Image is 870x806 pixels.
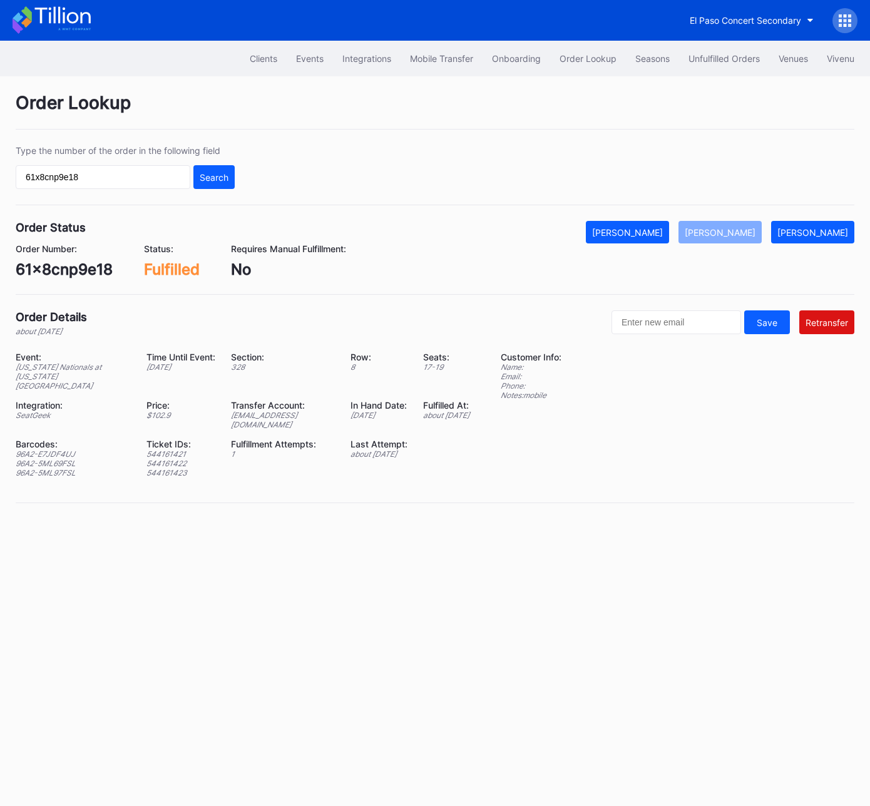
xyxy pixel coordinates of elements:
div: $ 102.9 [146,411,215,420]
div: 544161421 [146,449,215,459]
div: 1 [231,449,335,459]
div: Barcodes: [16,439,131,449]
div: No [231,260,346,278]
div: Row: [351,352,407,362]
div: In Hand Date: [351,400,407,411]
div: Venues [779,53,808,64]
button: [PERSON_NAME] [771,221,854,243]
input: Enter new email [612,310,741,334]
div: Events [296,53,324,64]
div: about [DATE] [423,411,469,420]
div: Section: [231,352,335,362]
div: Integration: [16,400,131,411]
div: Event: [16,352,131,362]
button: Save [744,310,790,334]
div: Search [200,172,228,183]
div: 96A2-5ML69FSL [16,459,131,468]
button: Search [193,165,235,189]
div: Time Until Event: [146,352,215,362]
div: Seats: [423,352,469,362]
div: Order Lookup [560,53,617,64]
button: Order Lookup [550,47,626,70]
button: Retransfer [799,310,854,334]
button: Mobile Transfer [401,47,483,70]
div: Order Status [16,221,86,234]
div: Name: [501,362,561,372]
div: Fulfillment Attempts: [231,439,335,449]
div: [EMAIL_ADDRESS][DOMAIN_NAME] [231,411,335,429]
div: Transfer Account: [231,400,335,411]
div: Unfulfilled Orders [688,53,760,64]
div: Customer Info: [501,352,561,362]
div: about [DATE] [16,327,87,336]
button: Venues [769,47,817,70]
div: Type the number of the order in the following field [16,145,235,156]
div: 328 [231,362,335,372]
button: [PERSON_NAME] [678,221,762,243]
div: 17 - 19 [423,362,469,372]
div: 544161423 [146,468,215,477]
button: Unfulfilled Orders [679,47,769,70]
div: Seasons [635,53,670,64]
div: [DATE] [351,411,407,420]
div: Clients [250,53,277,64]
button: Vivenu [817,47,864,70]
button: Onboarding [483,47,550,70]
div: Order Number: [16,243,113,254]
button: [PERSON_NAME] [586,221,669,243]
div: Save [757,317,777,328]
div: Fulfilled [144,260,200,278]
div: El Paso Concert Secondary [690,15,801,26]
div: [PERSON_NAME] [592,227,663,238]
div: about [DATE] [351,449,407,459]
div: Fulfilled At: [423,400,469,411]
div: Retransfer [806,317,848,328]
input: GT59662 [16,165,190,189]
div: Order Lookup [16,92,854,130]
div: Requires Manual Fulfillment: [231,243,346,254]
div: [US_STATE] Nationals at [US_STATE][GEOGRAPHIC_DATA] [16,362,131,390]
div: [PERSON_NAME] [685,227,755,238]
div: Mobile Transfer [410,53,473,64]
div: [DATE] [146,362,215,372]
div: 96A2-5ML97FSL [16,468,131,477]
div: Ticket IDs: [146,439,215,449]
button: El Paso Concert Secondary [680,9,823,32]
div: 61x8cnp9e18 [16,260,113,278]
div: 96A2-E7JDF4UJ [16,449,131,459]
div: 544161422 [146,459,215,468]
div: Status: [144,243,200,254]
div: SeatGeek [16,411,131,420]
div: 8 [351,362,407,372]
div: Onboarding [492,53,541,64]
div: [PERSON_NAME] [777,227,848,238]
div: Phone: [501,381,561,390]
div: Vivenu [827,53,854,64]
button: Integrations [333,47,401,70]
div: Order Details [16,310,87,324]
div: Integrations [342,53,391,64]
button: Clients [240,47,287,70]
div: Last Attempt: [351,439,407,449]
button: Events [287,47,333,70]
div: Email: [501,372,561,381]
button: Seasons [626,47,679,70]
div: Price: [146,400,215,411]
div: Notes: mobile [501,390,561,400]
